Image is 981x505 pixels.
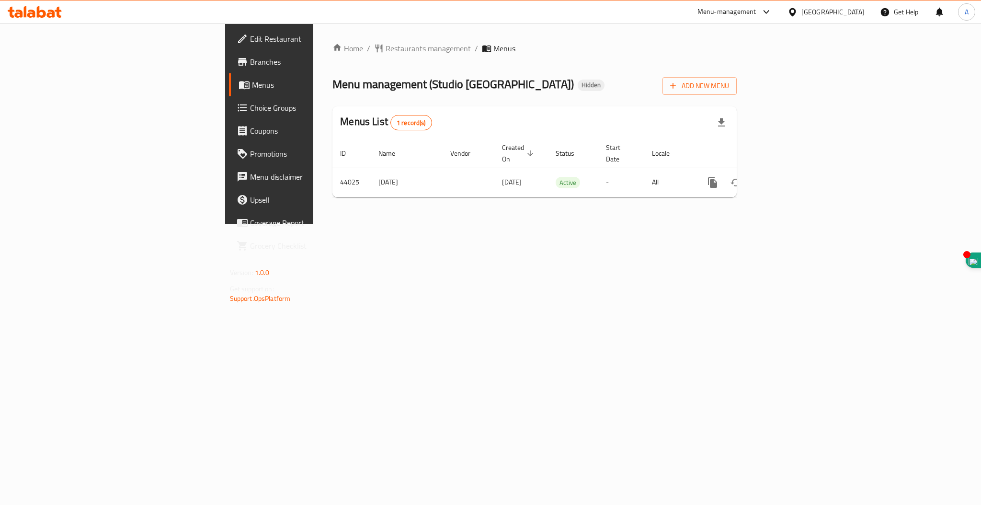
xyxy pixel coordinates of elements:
span: Branches [250,56,381,68]
a: Grocery Checklist [229,234,389,257]
table: enhanced table [332,139,801,197]
span: Locale [652,148,682,159]
span: Status [556,148,587,159]
td: - [598,168,644,197]
span: Menu management ( Studio [GEOGRAPHIC_DATA] ) [332,73,574,95]
a: Edit Restaurant [229,27,389,50]
a: Coupons [229,119,389,142]
span: Created On [502,142,536,165]
nav: breadcrumb [332,43,737,54]
button: Change Status [724,171,747,194]
span: Menu disclaimer [250,171,381,183]
span: Edit Restaurant [250,33,381,45]
div: Hidden [578,80,605,91]
a: Restaurants management [374,43,471,54]
a: Promotions [229,142,389,165]
span: Name [378,148,408,159]
span: Menus [252,79,381,91]
div: Menu-management [697,6,756,18]
div: Total records count [390,115,432,130]
td: All [644,168,694,197]
span: A [965,7,969,17]
a: Menus [229,73,389,96]
span: Vendor [450,148,483,159]
span: 1.0.0 [255,266,270,279]
span: Start Date [606,142,633,165]
span: Hidden [578,81,605,89]
span: [DATE] [502,176,522,188]
h2: Menus List [340,115,432,130]
span: Get support on: [230,283,274,295]
span: Promotions [250,148,381,160]
span: Coverage Report [250,217,381,229]
div: [GEOGRAPHIC_DATA] [801,7,865,17]
th: Actions [694,139,801,168]
span: Restaurants management [386,43,471,54]
span: ID [340,148,358,159]
span: Coupons [250,125,381,137]
span: Menus [493,43,515,54]
td: [DATE] [371,168,443,197]
span: Active [556,177,580,188]
span: Add New Menu [670,80,729,92]
li: / [475,43,478,54]
a: Choice Groups [229,96,389,119]
a: Coverage Report [229,211,389,234]
button: more [701,171,724,194]
span: Choice Groups [250,102,381,114]
span: Version: [230,266,253,279]
span: Grocery Checklist [250,240,381,252]
button: Add New Menu [662,77,737,95]
a: Branches [229,50,389,73]
span: 1 record(s) [391,118,432,127]
a: Support.OpsPlatform [230,292,291,305]
a: Upsell [229,188,389,211]
div: Export file [710,111,733,134]
span: Upsell [250,194,381,206]
a: Menu disclaimer [229,165,389,188]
